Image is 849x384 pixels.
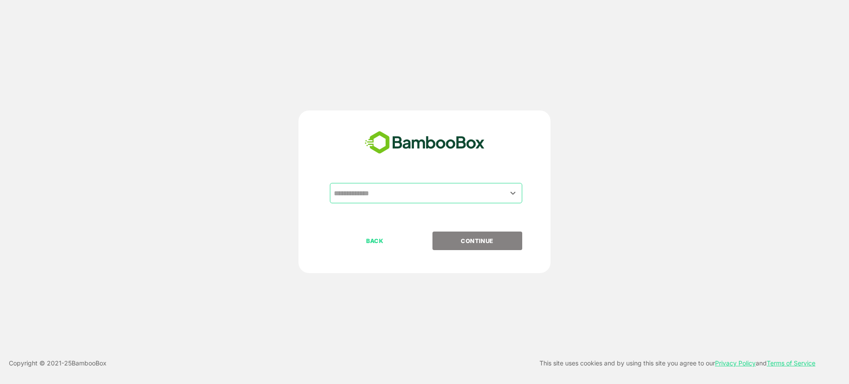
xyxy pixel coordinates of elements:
p: CONTINUE [433,236,521,246]
p: Copyright © 2021- 25 BambooBox [9,358,107,369]
p: This site uses cookies and by using this site you agree to our and [539,358,815,369]
a: Privacy Policy [715,359,756,367]
button: BACK [330,232,420,250]
button: CONTINUE [432,232,522,250]
a: Terms of Service [767,359,815,367]
button: Open [507,187,519,199]
p: BACK [331,236,419,246]
img: bamboobox [360,128,490,157]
